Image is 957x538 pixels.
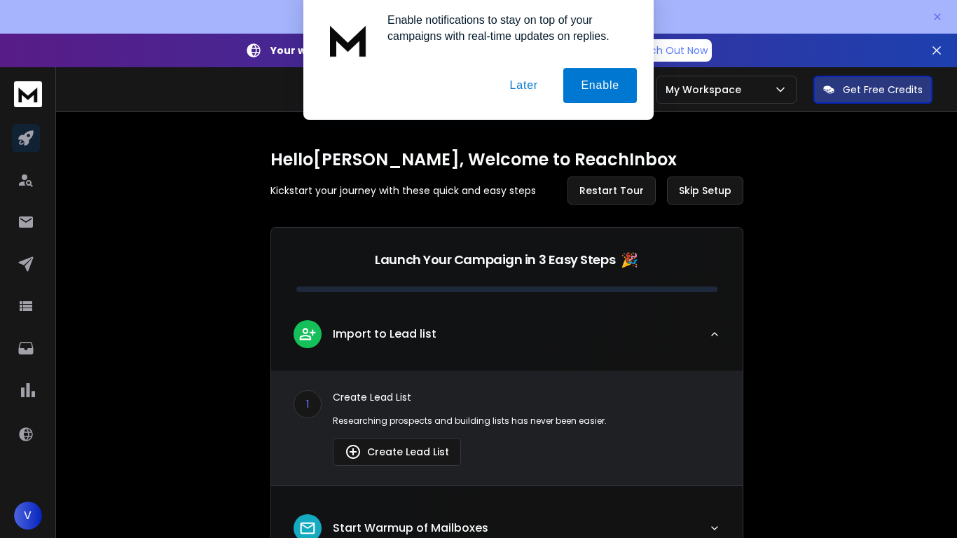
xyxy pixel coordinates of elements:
[492,73,555,108] button: Later
[298,519,317,537] img: lead
[621,250,638,270] span: 🎉
[345,443,362,460] img: lead
[375,250,615,270] p: Launch Your Campaign in 3 Easy Steps
[271,371,743,485] div: leadImport to Lead list
[271,309,743,371] button: leadImport to Lead list
[14,502,42,530] button: V
[567,177,656,205] button: Restart Tour
[294,390,322,418] div: 1
[270,184,536,198] p: Kickstart your journey with these quick and easy steps
[679,184,731,198] span: Skip Setup
[333,438,461,466] button: Create Lead List
[333,415,720,427] p: Researching prospects and building lists has never been easier.
[270,149,743,171] h1: Hello [PERSON_NAME] , Welcome to ReachInbox
[667,177,743,205] button: Skip Setup
[320,17,376,73] img: notification icon
[376,17,637,49] div: Enable notifications to stay on top of your campaigns with real-time updates on replies.
[333,326,436,343] p: Import to Lead list
[298,325,317,343] img: lead
[333,390,720,404] p: Create Lead List
[333,520,488,537] p: Start Warmup of Mailboxes
[563,73,637,108] button: Enable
